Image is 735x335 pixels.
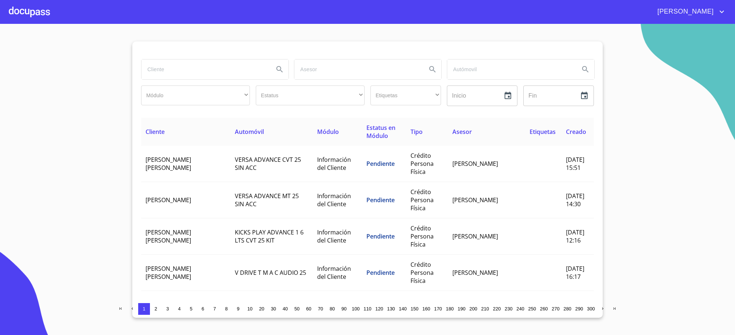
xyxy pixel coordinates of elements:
span: Crédito Persona Física [410,297,434,321]
span: KICKS PLAY ADVANCE 1 6 LTS CVT 25 KIT [235,228,304,244]
span: Crédito Persona Física [410,224,434,248]
button: 200 [467,303,479,315]
span: 130 [387,306,395,312]
button: 190 [456,303,467,315]
span: Etiquetas [530,128,556,136]
span: [DATE] 15:51 [566,156,584,172]
button: 3 [162,303,173,315]
button: 270 [550,303,562,315]
span: Creado [566,128,586,136]
span: Información del Cliente [317,192,351,208]
button: 8 [220,303,232,315]
button: Search [271,61,288,78]
button: Search [577,61,594,78]
button: 180 [444,303,456,315]
span: [PERSON_NAME] [PERSON_NAME] [146,265,191,281]
button: 10 [244,303,256,315]
input: search [141,59,268,79]
span: VERSA ADVANCE MT 25 SIN ACC [235,192,299,208]
span: 270 [552,306,559,312]
span: 50 [294,306,300,312]
span: 70 [318,306,323,312]
div: ​ [141,85,250,105]
button: 300 [585,303,597,315]
button: 40 [279,303,291,315]
span: Asesor [452,128,472,136]
button: 250 [526,303,538,315]
span: [DATE] 12:16 [566,228,584,244]
span: 300 [587,306,595,312]
button: 1 [138,303,150,315]
button: 9 [232,303,244,315]
span: Información del Cliente [317,228,351,244]
button: 110 [362,303,373,315]
button: 6 [197,303,209,315]
button: 60 [303,303,315,315]
span: 290 [575,306,583,312]
span: Pendiente [366,232,395,240]
span: Información del Cliente [317,265,351,281]
span: V DRIVE T M A C AUDIO 25 [235,269,306,277]
span: 260 [540,306,548,312]
span: 20 [259,306,264,312]
span: Crédito Persona Física [410,261,434,285]
span: Crédito Persona Física [410,152,434,176]
span: [PERSON_NAME] [452,160,498,168]
span: [DATE] 16:17 [566,265,584,281]
span: Pendiente [366,269,395,277]
span: Cliente [146,128,165,136]
span: 240 [516,306,524,312]
span: 280 [563,306,571,312]
span: 1 [143,306,145,312]
span: Módulo [317,128,339,136]
span: 170 [434,306,442,312]
span: [PERSON_NAME] [PERSON_NAME] [146,156,191,172]
span: 30 [271,306,276,312]
button: 80 [326,303,338,315]
input: search [447,59,574,79]
span: 60 [306,306,311,312]
span: Tipo [410,128,423,136]
span: 4 [178,306,180,312]
button: 20 [256,303,268,315]
button: 170 [432,303,444,315]
span: 180 [446,306,453,312]
span: 80 [330,306,335,312]
span: 200 [469,306,477,312]
span: 9 [237,306,239,312]
span: 7 [213,306,216,312]
button: 70 [315,303,326,315]
button: 2 [150,303,162,315]
span: [PERSON_NAME] [652,6,717,18]
span: [PERSON_NAME] [PERSON_NAME] [146,228,191,244]
button: 50 [291,303,303,315]
span: [PERSON_NAME] [452,196,498,204]
span: Información del Cliente [317,156,351,172]
button: account of current user [652,6,726,18]
button: 260 [538,303,550,315]
button: 220 [491,303,503,315]
span: 220 [493,306,501,312]
button: 290 [573,303,585,315]
span: 160 [422,306,430,312]
span: 150 [410,306,418,312]
span: [DATE] 14:30 [566,192,584,208]
button: 230 [503,303,514,315]
span: 8 [225,306,227,312]
span: [PERSON_NAME] [452,232,498,240]
button: 130 [385,303,397,315]
button: 120 [373,303,385,315]
button: Search [424,61,441,78]
span: 140 [399,306,406,312]
button: 30 [268,303,279,315]
span: 2 [154,306,157,312]
span: 5 [190,306,192,312]
span: 6 [201,306,204,312]
span: Pendiente [366,160,395,168]
span: 100 [352,306,359,312]
span: 210 [481,306,489,312]
button: 210 [479,303,491,315]
span: Estatus en Módulo [366,124,395,140]
button: 160 [420,303,432,315]
span: 190 [458,306,465,312]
